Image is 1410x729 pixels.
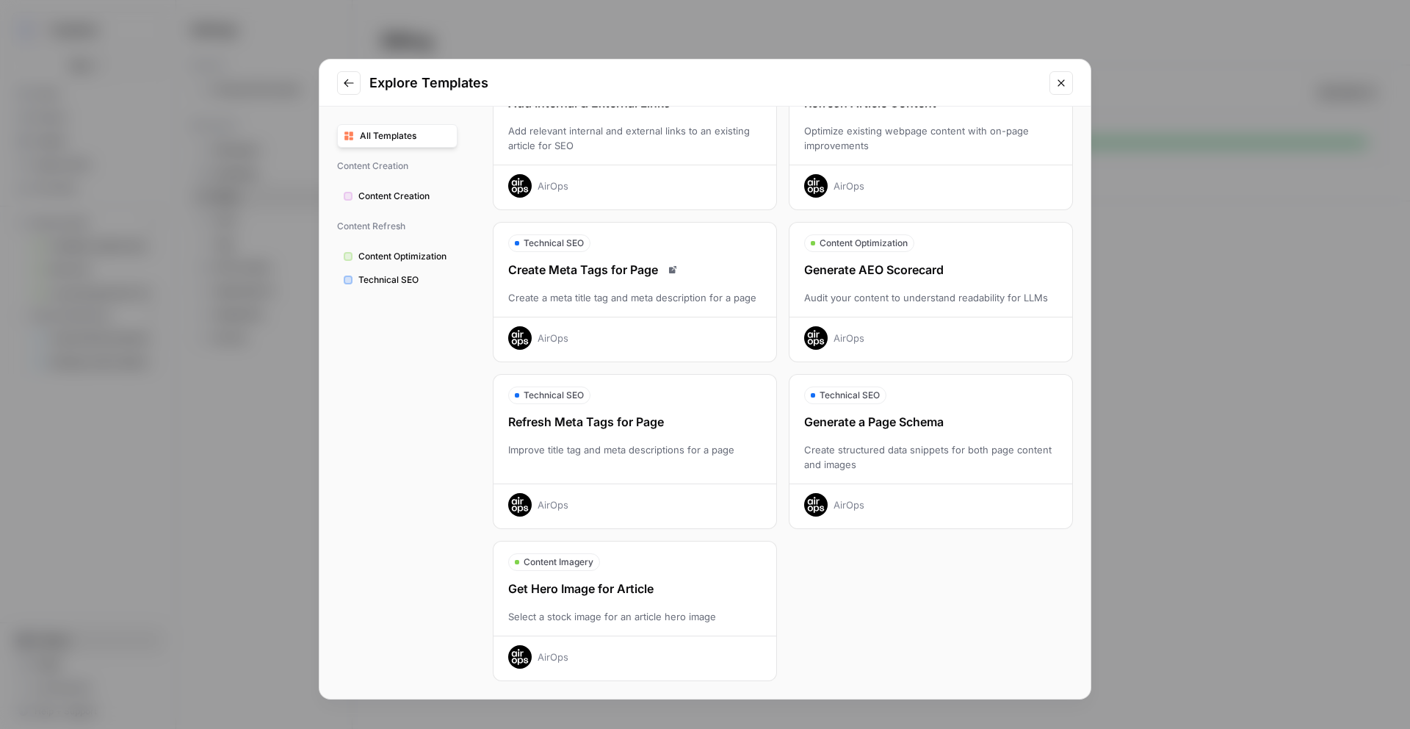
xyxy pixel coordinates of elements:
div: Audit your content to understand readability for LLMs [789,290,1072,305]
div: Create structured data snippets for both page content and images [789,442,1072,472]
div: Get Hero Image for Article [493,580,776,597]
span: Content Refresh [337,214,458,239]
button: Technical SEO [337,268,458,292]
span: Content Optimization [358,250,451,263]
div: AirOps [538,331,568,345]
span: Technical SEO [524,389,584,402]
span: Technical SEO [358,273,451,287]
button: Close modal [1049,71,1073,95]
button: All Templates [337,124,458,148]
button: Technical SEOGenerate a Page SchemaCreate structured data snippets for both page content and imag... [789,374,1073,529]
div: Optimize existing webpage content with on-page improvements [789,123,1072,153]
div: AirOps [538,179,568,193]
span: Content Creation [358,190,451,203]
h2: Explore Templates [369,73,1041,93]
a: Read docs [664,261,681,279]
button: Content Creation [337,184,458,208]
div: Create Meta Tags for Page [493,261,776,279]
div: AirOps [538,498,568,512]
button: Refresh Article ContentOptimize existing webpage content with on-page improvementsAirOps [789,55,1073,210]
div: Select a stock image for an article hero image [493,609,776,624]
button: Go to previous step [337,71,361,95]
span: Content Imagery [524,556,593,569]
div: Add relevant internal and external links to an existing article for SEO [493,123,776,153]
div: Generate a Page Schema [789,413,1072,431]
button: Technical SEORefresh Meta Tags for PageImprove title tag and meta descriptions for a pageAirOps [493,374,777,529]
span: Technical SEO [524,237,584,250]
span: Technical SEO [820,389,880,402]
span: All Templates [360,129,451,143]
button: Content OptimizationGenerate AEO ScorecardAudit your content to understand readability for LLMsAi... [789,222,1073,362]
div: AirOps [834,179,864,193]
button: Content ImageryGet Hero Image for ArticleSelect a stock image for an article hero imageAirOps [493,541,777,681]
div: AirOps [538,650,568,664]
button: Add Internal & External LinksRead docsAdd relevant internal and external links to an existing art... [493,55,777,210]
button: Technical SEOCreate Meta Tags for PageRead docsCreate a meta title tag and meta description for a... [493,222,777,362]
div: Improve title tag and meta descriptions for a page [493,442,776,472]
span: Content Optimization [820,237,908,250]
div: Generate AEO Scorecard [789,261,1072,279]
div: Create a meta title tag and meta description for a page [493,290,776,305]
span: Content Creation [337,154,458,179]
div: AirOps [834,331,864,345]
div: AirOps [834,498,864,512]
div: Refresh Meta Tags for Page [493,413,776,431]
button: Content Optimization [337,245,458,268]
